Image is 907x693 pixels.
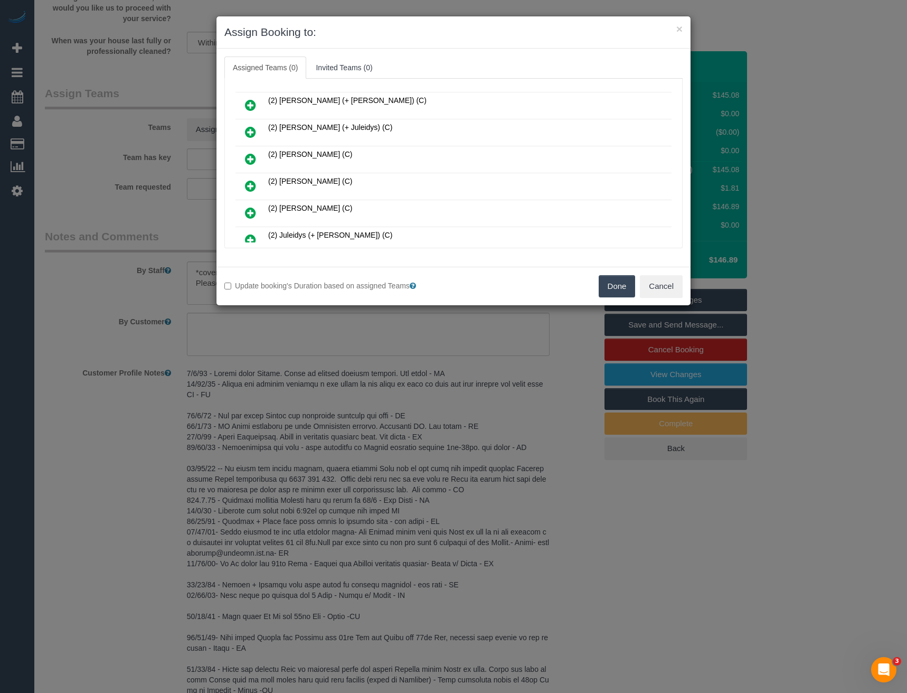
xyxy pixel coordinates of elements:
[599,275,636,297] button: Done
[268,96,427,105] span: (2) [PERSON_NAME] (+ [PERSON_NAME]) (C)
[224,280,446,291] label: Update booking's Duration based on assigned Teams
[640,275,683,297] button: Cancel
[224,283,231,289] input: Update booking's Duration based on assigned Teams
[893,657,901,666] span: 3
[307,57,381,79] a: Invited Teams (0)
[224,57,306,79] a: Assigned Teams (0)
[268,231,392,239] span: (2) Juleidys (+ [PERSON_NAME]) (C)
[268,123,392,132] span: (2) [PERSON_NAME] (+ Juleidys) (C)
[268,177,352,185] span: (2) [PERSON_NAME] (C)
[268,150,352,158] span: (2) [PERSON_NAME] (C)
[224,24,683,40] h3: Assign Booking to:
[871,657,896,682] iframe: Intercom live chat
[676,23,683,34] button: ×
[268,204,352,212] span: (2) [PERSON_NAME] (C)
